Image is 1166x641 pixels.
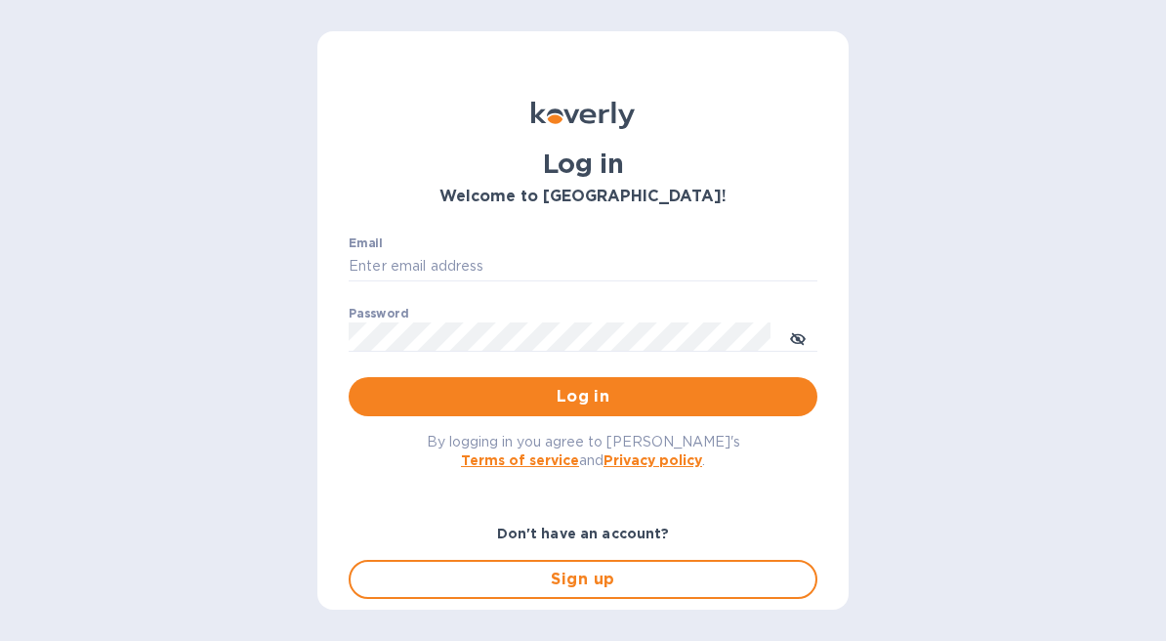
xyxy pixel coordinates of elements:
button: Sign up [349,560,817,599]
button: Log in [349,377,817,416]
a: Privacy policy [604,452,702,468]
a: Terms of service [461,452,579,468]
label: Password [349,309,408,320]
span: By logging in you agree to [PERSON_NAME]'s and . [427,434,740,468]
label: Email [349,238,383,250]
input: Enter email address [349,252,817,281]
span: Log in [364,385,802,408]
h3: Welcome to [GEOGRAPHIC_DATA]! [349,188,817,206]
b: Don't have an account? [497,526,670,541]
img: Koverly [531,102,635,129]
h1: Log in [349,149,817,180]
button: toggle password visibility [778,318,817,357]
span: Sign up [366,568,800,591]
